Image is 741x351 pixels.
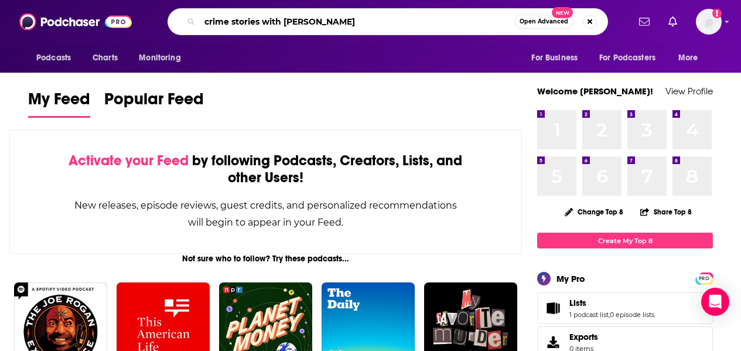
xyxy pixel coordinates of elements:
a: PRO [697,274,711,282]
a: Create My Top 8 [537,233,713,248]
span: PRO [697,274,711,283]
a: Show notifications dropdown [664,12,682,32]
span: Charts [93,50,118,66]
div: New releases, episode reviews, guest credits, and personalized recommendations will begin to appe... [69,197,463,231]
span: Activate your Feed [69,152,189,169]
div: Search podcasts, credits, & more... [168,8,608,35]
span: For Podcasters [599,50,655,66]
div: by following Podcasts, Creators, Lists, and other Users! [69,152,463,186]
a: Welcome [PERSON_NAME]! [537,86,653,97]
button: open menu [592,47,672,69]
span: Exports [569,332,598,342]
a: Popular Feed [104,89,204,118]
span: New [552,7,573,18]
span: Podcasts [36,50,71,66]
span: Monitoring [139,50,180,66]
span: , [609,311,610,319]
span: Exports [541,334,565,350]
div: My Pro [556,273,585,284]
span: Lists [537,292,713,324]
a: View Profile [665,86,713,97]
img: User Profile [696,9,722,35]
img: Podchaser - Follow, Share and Rate Podcasts [19,11,132,33]
a: Lists [569,298,654,308]
span: Popular Feed [104,89,204,116]
button: open menu [131,47,196,69]
button: open menu [523,47,592,69]
a: Charts [85,47,125,69]
div: Open Intercom Messenger [701,288,729,316]
input: Search podcasts, credits, & more... [200,12,514,31]
span: For Business [531,50,578,66]
a: 1 podcast list [569,311,609,319]
a: Show notifications dropdown [634,12,654,32]
button: Show profile menu [696,9,722,35]
button: Open AdvancedNew [514,15,573,29]
button: Share Top 8 [640,200,692,223]
button: open menu [28,47,86,69]
div: Not sure who to follow? Try these podcasts... [9,254,522,264]
span: Logged in as ABolliger [696,9,722,35]
span: More [678,50,698,66]
a: Lists [541,300,565,316]
button: Change Top 8 [558,205,630,219]
a: My Feed [28,89,90,118]
a: 0 episode lists [610,311,654,319]
button: open menu [670,47,713,69]
span: Open Advanced [520,19,568,25]
svg: Add a profile image [712,9,722,18]
span: My Feed [28,89,90,116]
span: Lists [569,298,586,308]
